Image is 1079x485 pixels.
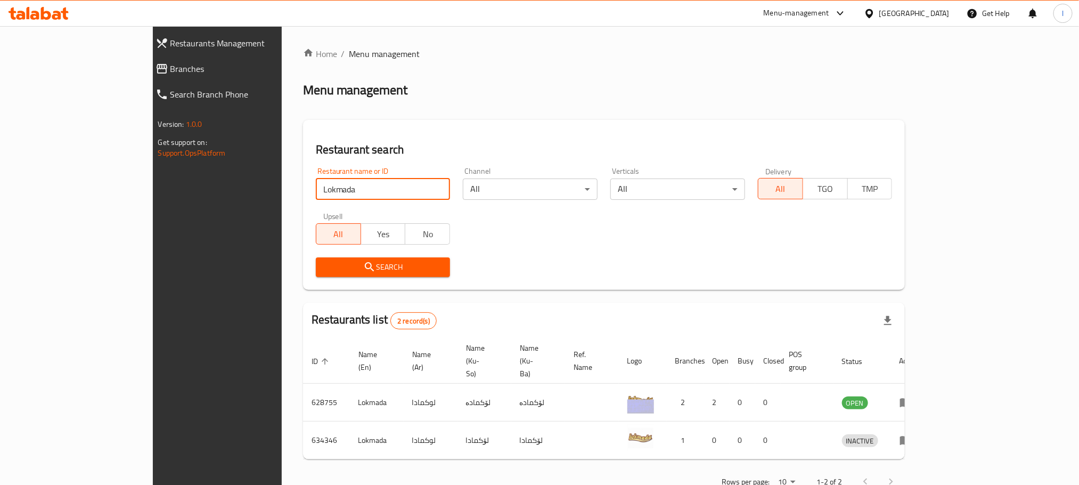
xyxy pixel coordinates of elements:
[803,178,848,199] button: TGO
[170,62,324,75] span: Branches
[349,47,420,60] span: Menu management
[667,338,704,384] th: Branches
[303,82,408,99] h2: Menu management
[147,82,333,107] a: Search Branch Phone
[807,181,844,197] span: TGO
[765,167,792,175] label: Delivery
[158,135,207,149] span: Get support on:
[147,56,333,82] a: Branches
[755,338,781,384] th: Closed
[758,178,803,199] button: All
[457,422,511,459] td: لۆکمادا
[704,338,730,384] th: Open
[875,308,901,334] div: Export file
[170,37,324,50] span: Restaurants Management
[842,397,868,409] span: OPEN
[457,384,511,422] td: لۆکمادە
[1062,7,1064,19] span: l
[312,312,437,329] h2: Restaurants list
[463,179,598,200] div: All
[755,384,781,422] td: 0
[341,47,345,60] li: /
[391,316,436,326] span: 2 record(s)
[303,47,905,60] nav: breadcrumb
[789,348,821,374] span: POS group
[900,434,919,447] div: Menu
[186,117,202,131] span: 1.0.0
[412,348,445,374] span: Name (Ar)
[704,384,730,422] td: 2
[350,422,404,459] td: Lokmada
[610,179,745,200] div: All
[842,435,878,447] span: INACTIVE
[667,422,704,459] td: 1
[324,261,442,274] span: Search
[358,348,391,374] span: Name (En)
[730,338,755,384] th: Busy
[847,178,893,199] button: TMP
[891,338,928,384] th: Action
[361,223,406,245] button: Yes
[842,355,877,368] span: Status
[511,384,565,422] td: لۆکمادە
[316,179,451,200] input: Search for restaurant name or ID..
[390,312,437,329] div: Total records count
[323,213,343,220] label: Upsell
[574,348,606,374] span: Ref. Name
[619,338,667,384] th: Logo
[667,384,704,422] td: 2
[405,223,450,245] button: No
[170,88,324,101] span: Search Branch Phone
[879,7,950,19] div: [GEOGRAPHIC_DATA]
[312,355,332,368] span: ID
[147,30,333,56] a: Restaurants Management
[350,384,404,422] td: Lokmada
[158,117,184,131] span: Version:
[158,146,226,160] a: Support.OpsPlatform
[303,338,928,459] table: enhanced table
[755,422,781,459] td: 0
[704,422,730,459] td: 0
[511,422,565,459] td: لۆکمادا
[730,384,755,422] td: 0
[316,142,893,158] h2: Restaurant search
[763,181,799,197] span: All
[627,425,654,451] img: Lokmada
[900,396,919,409] div: Menu
[730,422,755,459] td: 0
[404,422,457,459] td: لوكمادا
[520,342,552,380] span: Name (Ku-Ba)
[316,223,361,245] button: All
[842,397,868,409] div: OPEN
[410,227,446,242] span: No
[365,227,402,242] span: Yes
[316,257,451,277] button: Search
[627,387,654,414] img: Lokmada
[764,7,829,20] div: Menu-management
[404,384,457,422] td: لوكمادا
[321,227,357,242] span: All
[466,342,498,380] span: Name (Ku-So)
[852,181,888,197] span: TMP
